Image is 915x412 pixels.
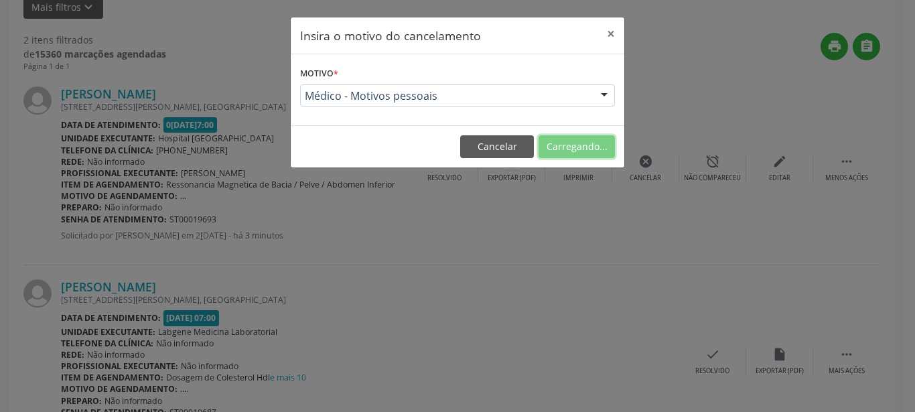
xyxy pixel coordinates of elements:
h5: Insira o motivo do cancelamento [300,27,481,44]
label: Motivo [300,64,338,84]
span: Médico - Motivos pessoais [305,89,587,102]
button: Cancelar [460,135,534,158]
button: Close [597,17,624,50]
button: Carregando... [539,135,615,158]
